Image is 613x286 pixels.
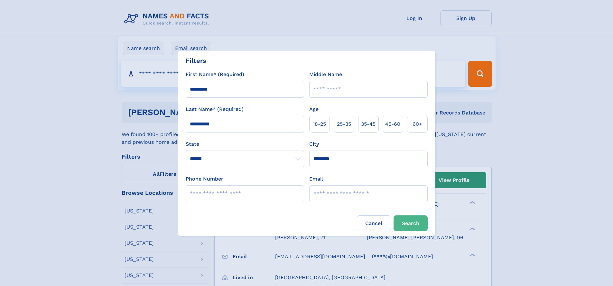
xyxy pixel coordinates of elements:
div: Filters [186,56,206,65]
label: Email [309,175,323,183]
span: 25‑35 [337,120,351,128]
span: 35‑45 [361,120,376,128]
span: 18‑25 [313,120,326,128]
label: Age [309,105,319,113]
label: First Name* (Required) [186,71,244,78]
label: Phone Number [186,175,223,183]
span: 45‑60 [385,120,400,128]
span: 60+ [413,120,422,128]
label: Cancel [357,215,391,231]
label: State [186,140,304,148]
label: Last Name* (Required) [186,105,244,113]
label: City [309,140,319,148]
label: Middle Name [309,71,342,78]
button: Search [394,215,428,231]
